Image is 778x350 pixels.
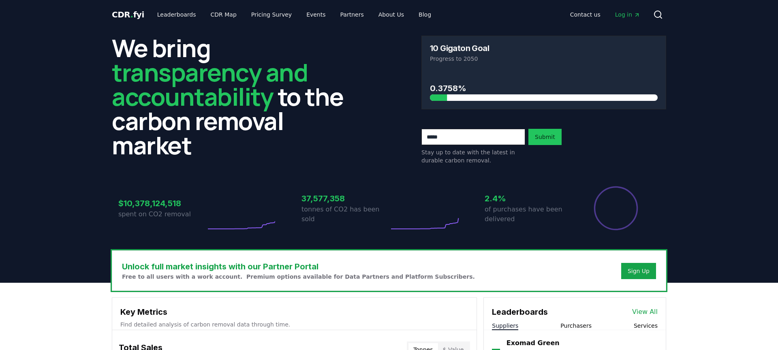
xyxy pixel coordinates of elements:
h2: We bring to the carbon removal market [112,36,357,157]
span: CDR fyi [112,10,144,19]
span: transparency and accountability [112,55,308,113]
p: tonnes of CO2 has been sold [301,205,389,224]
p: spent on CO2 removal [118,209,206,219]
h3: Leaderboards [492,306,548,318]
button: Suppliers [492,322,518,330]
a: Leaderboards [151,7,203,22]
h3: Key Metrics [120,306,468,318]
div: Percentage of sales delivered [593,186,639,231]
h3: 0.3758% [430,82,658,94]
h3: $10,378,124,518 [118,197,206,209]
a: Pricing Survey [245,7,298,22]
a: View All [632,307,658,317]
span: Log in [615,11,640,19]
a: CDR Map [204,7,243,22]
a: Contact us [564,7,607,22]
p: Free to all users with a work account. Premium options available for Data Partners and Platform S... [122,273,475,281]
a: Log in [609,7,647,22]
span: . [130,10,133,19]
p: Progress to 2050 [430,55,658,63]
h3: 37,577,358 [301,192,389,205]
a: Blog [412,7,438,22]
button: Submit [528,129,562,145]
p: Stay up to date with the latest in durable carbon removal. [421,148,525,164]
p: Find detailed analysis of carbon removal data through time. [120,320,468,329]
a: Exomad Green [507,338,560,348]
nav: Main [151,7,438,22]
nav: Main [564,7,647,22]
h3: 10 Gigaton Goal [430,44,489,52]
a: Events [300,7,332,22]
p: of purchases have been delivered [485,205,572,224]
a: About Us [372,7,410,22]
a: Partners [334,7,370,22]
a: Sign Up [628,267,650,275]
h3: 2.4% [485,192,572,205]
button: Purchasers [560,322,592,330]
a: CDR.fyi [112,9,144,20]
button: Services [634,322,658,330]
button: Sign Up [621,263,656,279]
h3: Unlock full market insights with our Partner Portal [122,260,475,273]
